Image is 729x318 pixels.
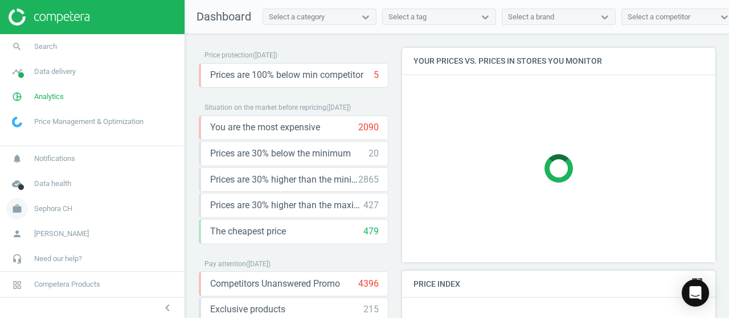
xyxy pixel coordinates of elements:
[358,121,379,134] div: 2090
[690,276,704,290] i: open_in_new
[402,271,715,298] h4: Price Index
[34,154,75,164] span: Notifications
[6,248,28,270] i: headset_mic
[358,278,379,290] div: 4396
[363,199,379,212] div: 427
[508,12,554,22] div: Select a brand
[161,301,174,315] i: chevron_left
[6,61,28,82] i: timeline
[210,199,363,212] span: Prices are 30% higher than the maximal
[363,225,379,238] div: 479
[402,48,715,75] h4: Your prices vs. prices in stores you monitor
[363,303,379,316] div: 215
[153,300,182,315] button: chevron_left
[34,92,64,102] span: Analytics
[6,198,28,220] i: work
[210,174,358,186] span: Prices are 30% higher than the minimum
[326,104,351,111] span: ( [DATE] )
[34,117,144,127] span: Price Management & Optimization
[6,173,28,195] i: cloud_done
[374,69,379,81] div: 5
[34,204,72,214] span: Sephora CH
[253,51,277,59] span: ( [DATE] )
[246,260,271,268] span: ( [DATE] )
[34,179,71,189] span: Data health
[210,147,351,160] span: Prices are 30% below the minimum
[682,279,709,307] div: Open Intercom Messenger
[34,67,76,77] span: Data delivery
[204,104,326,111] span: Situation on the market before repricing
[34,42,57,52] span: Search
[6,86,28,108] i: pie_chart_outlined
[210,121,320,134] span: You are the most expensive
[6,36,28,57] i: search
[358,174,379,186] div: 2865
[628,12,690,22] div: Select a competitor
[204,51,253,59] span: Price protection
[269,12,325,22] div: Select a category
[690,276,704,291] a: open_in_new
[34,279,100,290] span: Competera Products
[210,303,285,316] span: Exclusive products
[9,9,89,26] img: ajHJNr6hYgQAAAAASUVORK5CYII=
[34,229,89,239] span: [PERSON_NAME]
[12,117,22,127] img: wGWNvw8QSZomAAAAABJRU5ErkJggg==
[6,223,28,245] i: person
[210,225,286,238] span: The cheapest price
[210,69,363,81] span: Prices are 100% below min competitor
[204,260,246,268] span: Pay attention
[368,147,379,160] div: 20
[210,278,340,290] span: Competitors Unanswered Promo
[34,254,82,264] span: Need our help?
[6,148,28,170] i: notifications
[196,10,251,23] span: Dashboard
[388,12,427,22] div: Select a tag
